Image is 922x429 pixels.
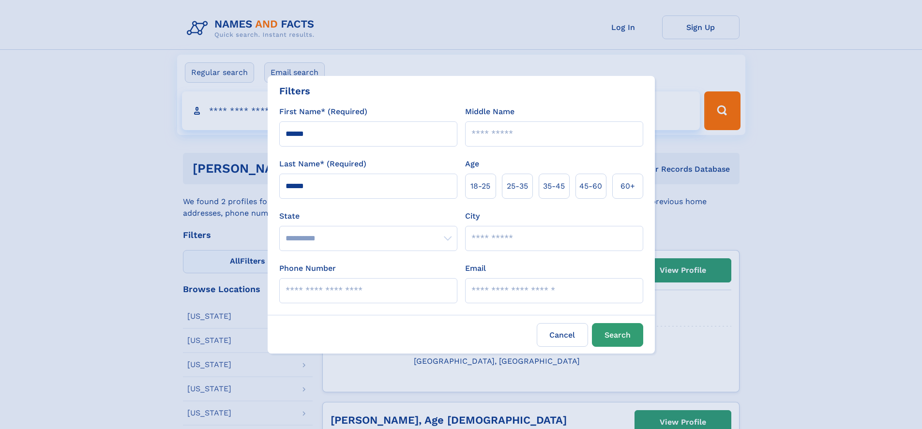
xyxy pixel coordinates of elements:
[470,180,490,192] span: 18‑25
[279,210,457,222] label: State
[543,180,565,192] span: 35‑45
[465,210,480,222] label: City
[592,323,643,347] button: Search
[579,180,602,192] span: 45‑60
[465,158,479,170] label: Age
[279,158,366,170] label: Last Name* (Required)
[507,180,528,192] span: 25‑35
[537,323,588,347] label: Cancel
[465,263,486,274] label: Email
[279,84,310,98] div: Filters
[279,263,336,274] label: Phone Number
[279,106,367,118] label: First Name* (Required)
[465,106,514,118] label: Middle Name
[620,180,635,192] span: 60+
